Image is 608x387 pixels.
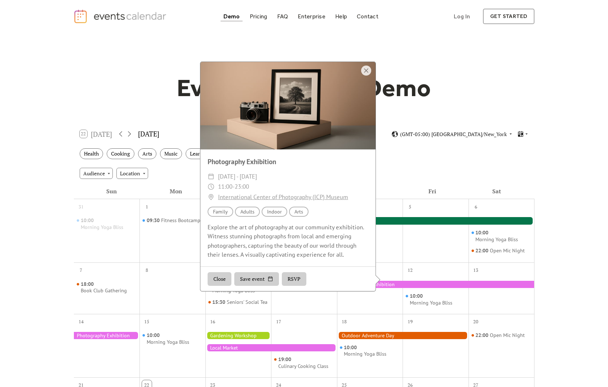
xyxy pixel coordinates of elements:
div: FAQ [277,14,288,18]
h1: Events Calendar Demo [166,73,443,103]
a: Pricing [247,12,270,21]
div: Pricing [250,14,267,18]
a: Demo [221,12,243,21]
a: Help [332,12,350,21]
div: Help [335,14,347,18]
a: Enterprise [295,12,328,21]
a: home [74,9,169,24]
a: FAQ [274,12,291,21]
a: Contact [354,12,381,21]
a: get started [483,9,534,24]
div: Contact [357,14,378,18]
div: Enterprise [298,14,325,18]
div: Demo [223,14,240,18]
a: Log In [447,9,477,24]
